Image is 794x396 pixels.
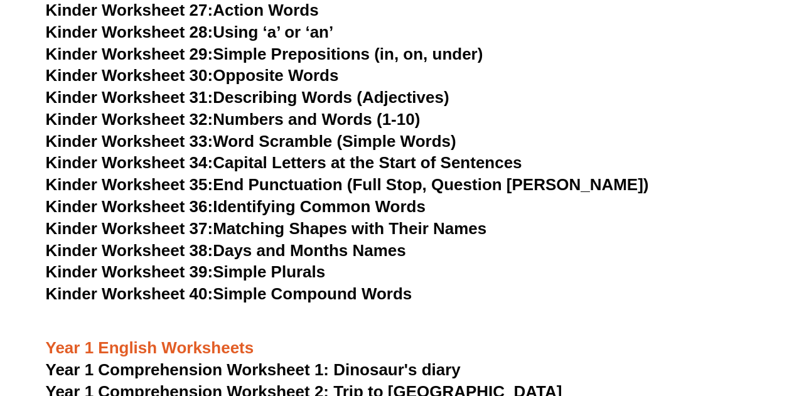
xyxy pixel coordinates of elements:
span: Kinder Worksheet 31: [46,88,213,107]
a: Kinder Worksheet 38:Days and Months Names [46,241,406,260]
a: Kinder Worksheet 37:Matching Shapes with Their Names [46,219,487,238]
a: Kinder Worksheet 33:Word Scramble (Simple Words) [46,132,456,151]
span: Kinder Worksheet 29: [46,45,213,63]
a: Kinder Worksheet 40:Simple Compound Words [46,284,412,303]
span: Kinder Worksheet 30: [46,66,213,85]
span: Kinder Worksheet 27: [46,1,213,19]
span: Kinder Worksheet 33: [46,132,213,151]
a: Year 1 Comprehension Worksheet 1: Dinosaur's diary [46,360,461,379]
span: Kinder Worksheet 35: [46,175,213,194]
a: Kinder Worksheet 32:Numbers and Words (1-10) [46,110,421,129]
span: Kinder Worksheet 39: [46,262,213,281]
span: Kinder Worksheet 38: [46,241,213,260]
span: Kinder Worksheet 37: [46,219,213,238]
span: Kinder Worksheet 28: [46,23,213,41]
a: Kinder Worksheet 30:Opposite Words [46,66,339,85]
a: Kinder Worksheet 39:Simple Plurals [46,262,326,281]
iframe: Chat Widget [585,254,794,396]
h3: Year 1 English Worksheets [46,338,749,359]
a: Kinder Worksheet 35:End Punctuation (Full Stop, Question [PERSON_NAME]) [46,175,649,194]
a: Kinder Worksheet 27:Action Words [46,1,319,19]
span: Kinder Worksheet 40: [46,284,213,303]
span: Kinder Worksheet 36: [46,197,213,216]
span: Kinder Worksheet 34: [46,153,213,172]
a: Kinder Worksheet 28:Using ‘a’ or ‘an’ [46,23,334,41]
a: Kinder Worksheet 29:Simple Prepositions (in, on, under) [46,45,483,63]
a: Kinder Worksheet 36:Identifying Common Words [46,197,426,216]
a: Kinder Worksheet 31:Describing Words (Adjectives) [46,88,449,107]
span: Kinder Worksheet 32: [46,110,213,129]
a: Kinder Worksheet 34:Capital Letters at the Start of Sentences [46,153,522,172]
